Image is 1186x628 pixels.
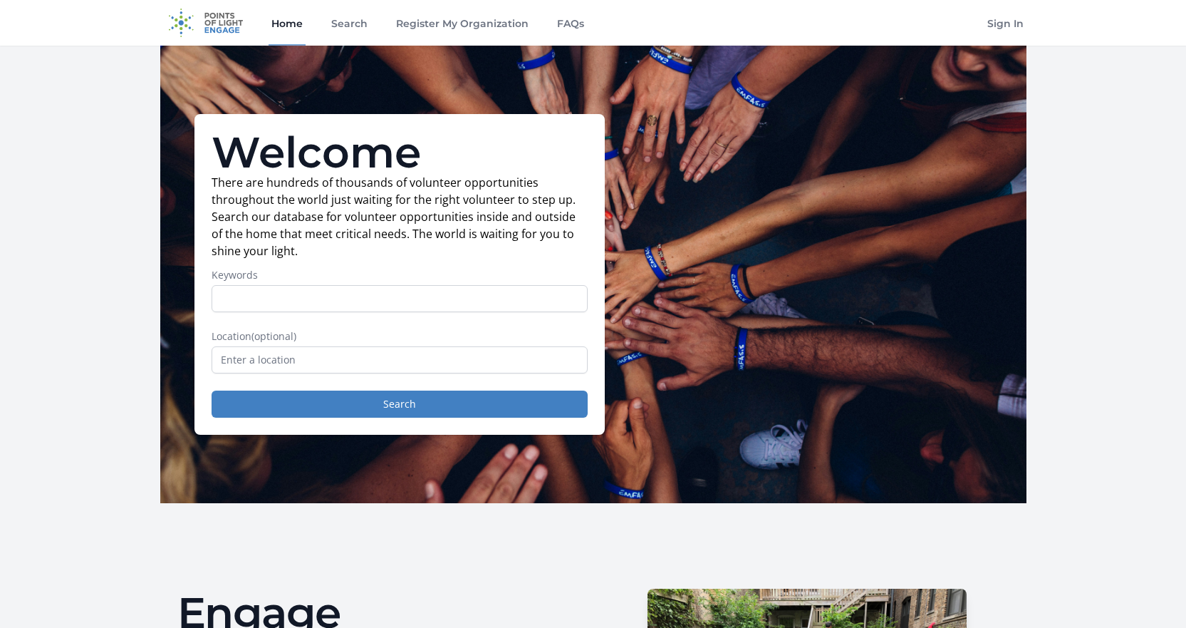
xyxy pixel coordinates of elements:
button: Search [212,391,588,418]
h1: Welcome [212,131,588,174]
p: There are hundreds of thousands of volunteer opportunities throughout the world just waiting for ... [212,174,588,259]
label: Keywords [212,268,588,282]
label: Location [212,329,588,344]
span: (optional) [251,329,296,343]
input: Enter a location [212,346,588,374]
